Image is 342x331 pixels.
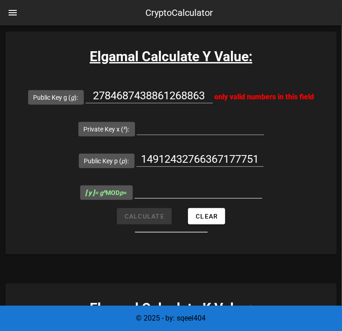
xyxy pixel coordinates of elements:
i: p [122,157,125,165]
sup: x [104,188,106,194]
i: = g [86,189,106,196]
span: MOD = [86,189,127,196]
i: p [120,189,124,196]
sup: x [124,125,126,131]
button: nav-menu-toggle [2,2,24,24]
label: Private Key x ( ): [84,125,130,134]
span: © 2025 - by: sqeel404 [136,314,206,322]
i: g [71,94,75,101]
label: Public Key p ( ): [84,156,129,165]
div: CryptoCalculator [145,6,213,19]
label: Public Key g ( ): [34,93,78,102]
button: Clear [188,208,225,224]
h3: Elgamal Calculate K Value: [5,298,337,318]
span: only valid numbers in this field [215,92,314,101]
span: Clear [195,213,218,220]
h3: Elgamal Calculate Y Value: [5,46,337,67]
b: [ y ] [86,189,95,196]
